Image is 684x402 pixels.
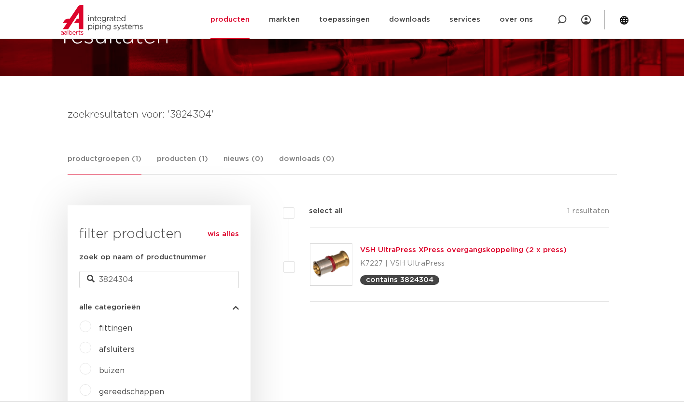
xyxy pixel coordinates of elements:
[79,304,239,311] button: alle categorieën
[99,324,132,332] a: fittingen
[99,346,135,353] a: afsluiters
[223,153,264,174] a: nieuws (0)
[68,153,141,174] a: productgroepen (1)
[294,205,343,217] label: select all
[310,244,352,285] img: Thumbnail for VSH UltraPress XPress overgangskoppeling (2 x press)
[79,304,140,311] span: alle categorieën
[68,107,617,122] h4: zoekresultaten voor: '3824304'
[208,228,239,240] a: wis alles
[99,388,164,396] a: gereedschappen
[279,153,335,174] a: downloads (0)
[567,205,609,220] p: 1 resultaten
[79,225,239,244] h3: filter producten
[79,271,239,288] input: zoeken
[360,256,567,271] p: K7227 | VSH UltraPress
[157,153,208,174] a: producten (1)
[366,276,433,283] p: contains 3824304
[79,252,206,263] label: zoek op naam of productnummer
[360,246,567,254] a: VSH UltraPress XPress overgangskoppeling (2 x press)
[99,367,125,375] a: buizen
